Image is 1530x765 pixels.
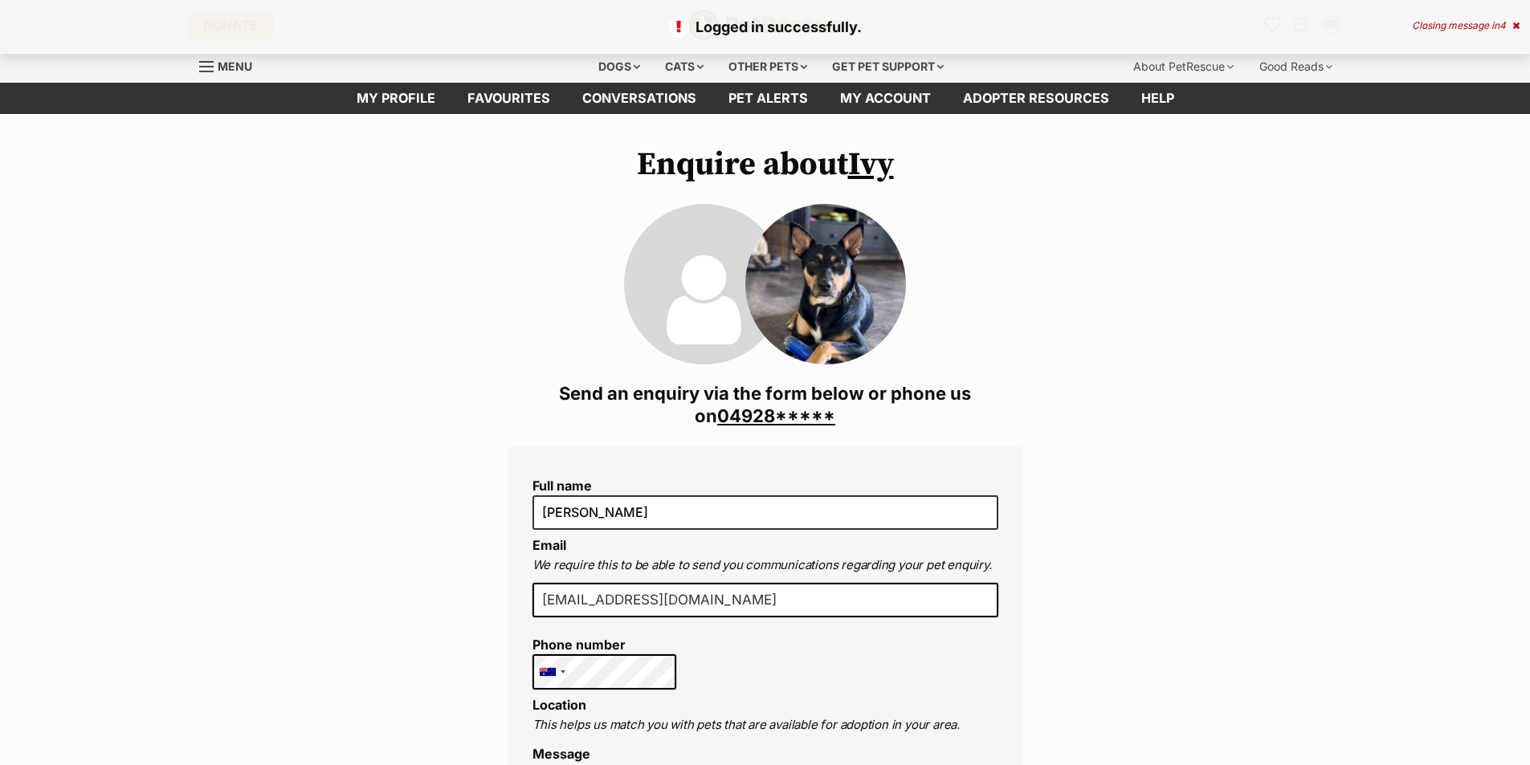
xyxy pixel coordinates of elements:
div: Dogs [587,51,651,83]
label: Message [532,746,590,762]
img: Ivy [745,204,906,364]
a: Pet alerts [712,83,824,114]
div: Good Reads [1248,51,1344,83]
label: Email [532,537,566,553]
label: Phone number [532,637,677,652]
div: About PetRescue [1122,51,1245,83]
a: Ivy [848,144,894,185]
label: Location [532,697,586,713]
a: Help [1125,83,1190,114]
a: My account [824,83,947,114]
div: Other pets [717,51,818,83]
span: Menu [218,59,252,73]
input: E.g. Jimmy Chew [532,495,998,529]
p: This helps us match you with pets that are available for adoption in your area. [532,716,998,734]
h3: Send an enquiry via the form below or phone us on [508,382,1022,427]
a: My profile [341,83,451,114]
div: Australia: +61 [533,655,570,689]
a: Favourites [451,83,566,114]
p: We require this to be able to send you communications regarding your pet enquiry. [532,556,998,575]
div: Get pet support [821,51,955,83]
div: Cats [654,51,715,83]
a: Adopter resources [947,83,1125,114]
a: Menu [199,51,263,79]
label: Full name [532,478,998,493]
a: conversations [566,83,712,114]
h1: Enquire about [508,146,1022,183]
